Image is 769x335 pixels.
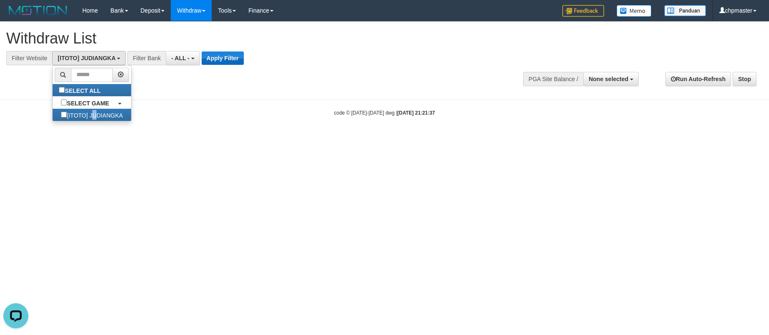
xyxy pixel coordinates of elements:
[562,5,604,17] img: Feedback.jpg
[58,55,115,61] span: [ITOTO] JUDIANGKA
[334,110,435,116] small: code © [DATE]-[DATE] dwg |
[202,51,244,65] button: Apply Filter
[52,51,126,65] button: [ITOTO] JUDIANGKA
[6,30,504,47] h1: Withdraw List
[61,100,67,105] input: SELECT GAME
[59,87,65,93] input: SELECT ALL
[664,5,706,16] img: panduan.png
[61,112,67,118] input: [ITOTO] JUDIANGKA
[53,84,109,96] label: SELECT ALL
[166,51,200,65] button: - ALL -
[397,110,435,116] strong: [DATE] 21:21:37
[583,72,639,86] button: None selected
[3,3,28,28] button: Open LiveChat chat widget
[523,72,583,86] div: PGA Site Balance /
[127,51,166,65] div: Filter Bank
[6,51,52,65] div: Filter Website
[665,72,731,86] a: Run Auto-Refresh
[733,72,756,86] a: Stop
[6,4,70,17] img: MOTION_logo.png
[617,5,652,17] img: Button%20Memo.svg
[53,97,131,109] a: SELECT GAME
[53,109,131,121] label: [ITOTO] JUDIANGKA
[171,55,190,61] span: - ALL -
[67,100,109,107] b: SELECT GAME
[589,76,628,82] span: None selected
